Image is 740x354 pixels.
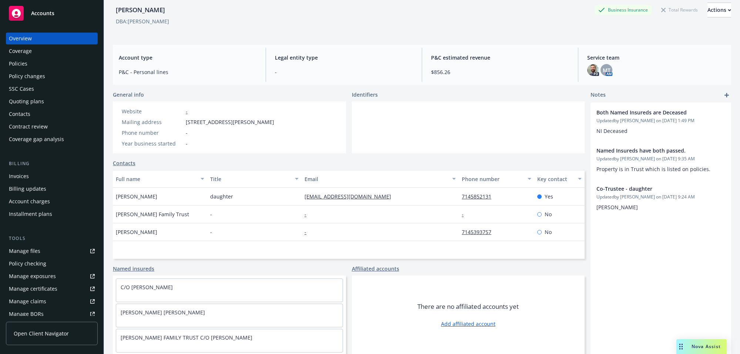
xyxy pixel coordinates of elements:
div: Email [305,175,448,183]
span: Manage exposures [6,270,98,282]
button: Key contact [534,170,585,188]
a: [EMAIL_ADDRESS][DOMAIN_NAME] [305,193,397,200]
a: Named insureds [113,265,154,273]
div: Policies [9,58,27,70]
span: - [275,68,413,76]
div: Billing [6,160,98,167]
span: NI Deceased [596,127,628,134]
span: MT [603,66,610,74]
span: Identifiers [352,91,378,98]
span: Service team [587,54,725,61]
a: Account charges [6,196,98,207]
div: Quoting plans [9,96,44,107]
a: Policies [6,58,98,70]
span: daughter [210,193,233,200]
span: Legal entity type [275,54,413,61]
div: Total Rewards [657,5,702,14]
button: Email [302,170,459,188]
div: Contacts [9,108,30,120]
a: Manage certificates [6,283,98,295]
div: Coverage [9,45,32,57]
div: Named Insureds have both passed.Updatedby [PERSON_NAME] on [DATE] 9:35 AMProperty is in Trust whi... [591,141,731,179]
span: Account type [119,54,257,61]
span: Co-Trustee - daughter [596,185,706,193]
span: P&C - Personal lines [119,68,257,76]
a: [PERSON_NAME] FAMILY TRUST C/O [PERSON_NAME] [121,334,252,341]
div: Policy changes [9,70,45,82]
div: Year business started [122,140,183,147]
button: Phone number [459,170,534,188]
span: - [210,210,212,218]
a: - [462,211,470,218]
button: Nova Assist [676,339,727,354]
div: Coverage gap analysis [9,133,64,145]
div: Business Insurance [595,5,652,14]
a: Manage claims [6,295,98,307]
a: Manage files [6,245,98,257]
div: Co-Trustee - daughterUpdatedby [PERSON_NAME] on [DATE] 9:24 AM[PERSON_NAME] [591,179,731,217]
div: Manage BORs [9,308,44,320]
div: Phone number [462,175,523,183]
a: [PERSON_NAME] [PERSON_NAME] [121,309,205,316]
span: No [545,210,552,218]
a: 7145852131 [462,193,497,200]
div: Website [122,107,183,115]
div: Key contact [537,175,573,183]
a: - [305,228,312,236]
a: Manage BORs [6,308,98,320]
a: Contract review [6,121,98,133]
a: Overview [6,33,98,44]
a: Accounts [6,3,98,24]
a: Affiliated accounts [352,265,399,273]
a: Contacts [6,108,98,120]
div: Drag to move [676,339,686,354]
a: - [305,211,312,218]
div: Full name [116,175,196,183]
div: Tools [6,235,98,242]
span: [PERSON_NAME] [116,193,157,200]
div: Contract review [9,121,48,133]
div: Billing updates [9,183,46,195]
button: Actions [707,3,731,17]
span: General info [113,91,144,98]
a: 7145393757 [462,228,497,236]
span: No [545,228,552,236]
span: Yes [545,193,553,200]
a: Installment plans [6,208,98,220]
a: Invoices [6,170,98,182]
span: Updated by [PERSON_NAME] on [DATE] 9:35 AM [596,156,725,162]
span: Both Named Insureds are Deceased [596,108,706,116]
span: Updated by [PERSON_NAME] on [DATE] 1:49 PM [596,117,725,124]
button: Title [207,170,302,188]
span: - [210,228,212,236]
div: DBA: [PERSON_NAME] [116,17,169,25]
span: Notes [591,91,606,100]
span: P&C estimated revenue [431,54,569,61]
div: [PERSON_NAME] [113,5,168,15]
a: Contacts [113,159,135,167]
div: Account charges [9,196,50,207]
span: - [186,140,188,147]
div: Phone number [122,129,183,137]
button: Full name [113,170,207,188]
div: Manage files [9,245,40,257]
div: Title [210,175,290,183]
span: Named Insureds have both passed. [596,147,706,154]
div: Invoices [9,170,29,182]
div: Installment plans [9,208,52,220]
a: Billing updates [6,183,98,195]
a: Coverage gap analysis [6,133,98,145]
div: Overview [9,33,32,44]
a: Policy changes [6,70,98,82]
a: Coverage [6,45,98,57]
a: - [186,108,188,115]
a: SSC Cases [6,83,98,95]
img: photo [587,64,599,76]
span: Accounts [31,10,54,16]
span: - [186,129,188,137]
div: Manage exposures [9,270,56,282]
a: C/O [PERSON_NAME] [121,284,173,291]
span: Open Client Navigator [14,330,69,337]
span: Updated by [PERSON_NAME] on [DATE] 9:24 AM [596,194,725,200]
